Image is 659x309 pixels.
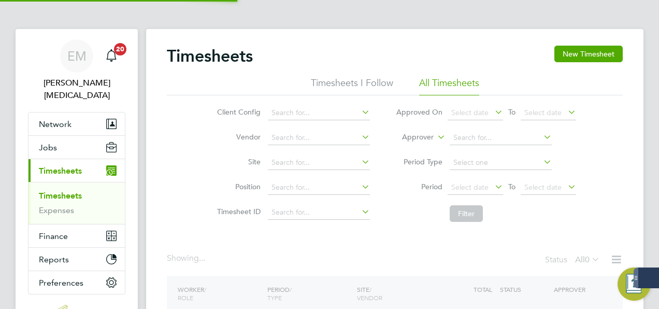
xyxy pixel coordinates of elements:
[214,182,261,191] label: Position
[28,39,125,102] a: EM[PERSON_NAME][MEDICAL_DATA]
[28,113,125,135] button: Network
[545,253,602,268] div: Status
[451,182,489,192] span: Select date
[524,108,562,117] span: Select date
[268,205,370,220] input: Search for...
[28,271,125,294] button: Preferences
[39,119,71,129] span: Network
[396,107,442,117] label: Approved On
[419,77,479,95] li: All Timesheets
[214,107,261,117] label: Client Config
[28,224,125,247] button: Finance
[451,108,489,117] span: Select date
[114,43,126,55] span: 20
[524,182,562,192] span: Select date
[575,255,600,265] label: All
[39,231,68,241] span: Finance
[554,46,623,62] button: New Timesheet
[28,248,125,271] button: Reports
[39,255,69,264] span: Reports
[167,46,253,66] h2: Timesheets
[450,156,552,170] input: Select one
[39,205,74,215] a: Expenses
[450,131,552,145] input: Search for...
[311,77,393,95] li: Timesheets I Follow
[268,106,370,120] input: Search for...
[101,39,122,73] a: 20
[387,132,434,143] label: Approver
[167,253,207,264] div: Showing
[396,182,442,191] label: Period
[39,143,57,152] span: Jobs
[39,191,82,201] a: Timesheets
[396,157,442,166] label: Period Type
[214,157,261,166] label: Site
[39,166,82,176] span: Timesheets
[268,180,370,195] input: Search for...
[199,253,205,263] span: ...
[450,205,483,222] button: Filter
[214,132,261,142] label: Vendor
[28,182,125,224] div: Timesheets
[39,278,83,288] span: Preferences
[505,105,519,119] span: To
[268,131,370,145] input: Search for...
[618,268,651,301] button: Engage Resource Center
[505,180,519,193] span: To
[67,49,87,63] span: EM
[28,136,125,159] button: Jobs
[268,156,370,170] input: Search for...
[214,207,261,216] label: Timesheet ID
[28,159,125,182] button: Timesheets
[585,255,590,265] span: 0
[28,77,125,102] span: Ella Muse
